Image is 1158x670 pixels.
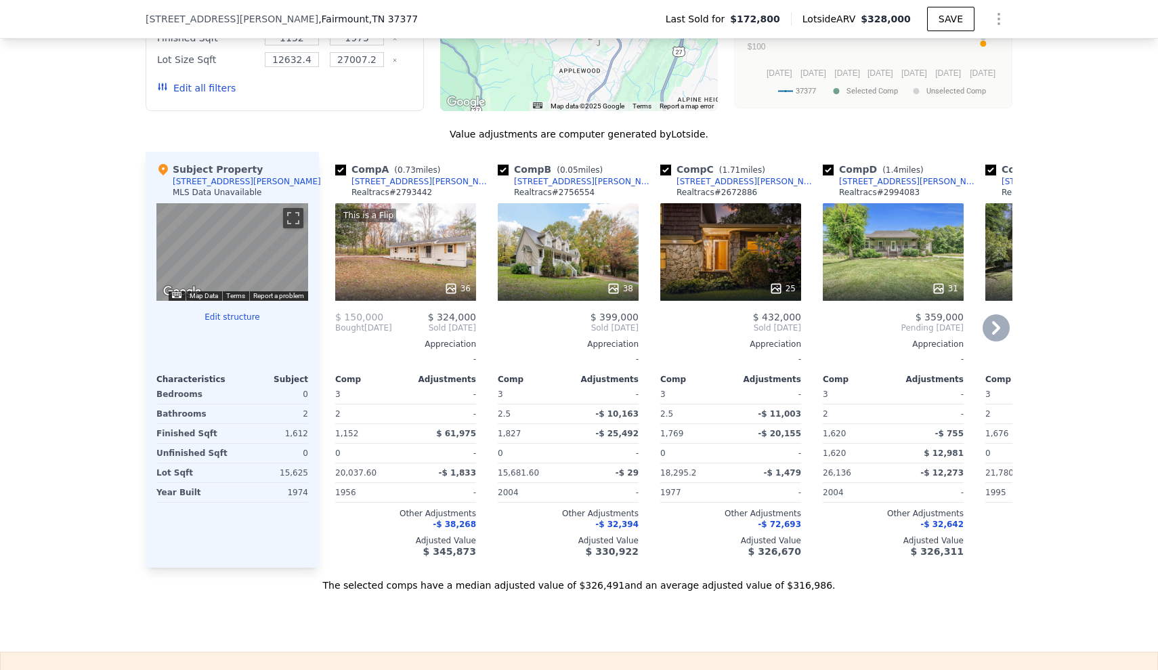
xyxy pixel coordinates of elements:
[498,163,608,176] div: Comp B
[498,468,539,478] span: 15,681.60
[335,468,377,478] span: 20,037.60
[335,339,476,350] div: Appreciation
[160,283,205,301] a: Open this area in Google Maps (opens a new window)
[660,448,666,458] span: 0
[666,12,731,26] span: Last Sold for
[156,463,230,482] div: Lot Sqft
[733,444,801,463] div: -
[498,404,565,423] div: 2.5
[660,404,728,423] div: 2.5
[616,468,639,478] span: -$ 29
[156,312,308,322] button: Edit structure
[235,385,308,404] div: 0
[389,165,446,175] span: ( miles)
[253,292,304,299] a: Report a problem
[985,483,1053,502] div: 1995
[235,463,308,482] div: 15,625
[823,468,851,478] span: 26,136
[398,165,416,175] span: 0.73
[335,535,476,546] div: Adjusted Value
[901,68,927,78] text: [DATE]
[834,68,860,78] text: [DATE]
[764,468,801,478] span: -$ 1,479
[439,468,476,478] span: -$ 1,833
[932,282,958,295] div: 31
[896,483,964,502] div: -
[498,390,503,399] span: 3
[758,409,801,419] span: -$ 11,003
[595,520,639,529] span: -$ 32,394
[173,176,321,187] div: [STREET_ADDRESS][PERSON_NAME]
[660,176,817,187] a: [STREET_ADDRESS][PERSON_NAME]
[660,374,731,385] div: Comp
[985,350,1126,369] div: -
[823,163,929,176] div: Comp D
[351,187,432,198] div: Realtracs # 2793442
[571,483,639,502] div: -
[586,546,639,557] span: $ 330,922
[408,444,476,463] div: -
[335,312,383,322] span: $ 150,000
[985,374,1056,385] div: Comp
[335,448,341,458] span: 0
[748,42,766,51] text: $100
[823,350,964,369] div: -
[335,390,341,399] span: 3
[935,429,964,438] span: -$ 755
[769,282,796,295] div: 25
[335,508,476,519] div: Other Adjustments
[560,165,578,175] span: 0.05
[985,448,991,458] span: 0
[318,12,418,26] span: , Fairmount
[867,68,893,78] text: [DATE]
[823,404,891,423] div: 2
[861,14,911,24] span: $328,000
[335,483,403,502] div: 1956
[571,385,639,404] div: -
[823,374,893,385] div: Comp
[920,520,964,529] span: -$ 32,642
[436,429,476,438] span: $ 61,975
[935,68,961,78] text: [DATE]
[591,312,639,322] span: $ 399,000
[408,404,476,423] div: -
[985,429,1008,438] span: 1,676
[498,322,639,333] span: Sold [DATE]
[160,283,205,301] img: Google
[444,282,471,295] div: 36
[406,374,476,385] div: Adjustments
[916,312,964,322] span: $ 359,000
[533,102,542,108] button: Keyboard shortcuts
[551,102,624,110] span: Map data ©2025 Google
[156,483,230,502] div: Year Built
[985,5,1012,33] button: Show Options
[660,508,801,519] div: Other Adjustments
[733,483,801,502] div: -
[498,483,565,502] div: 2004
[911,546,964,557] span: $ 326,311
[839,176,980,187] div: [STREET_ADDRESS][PERSON_NAME]
[514,176,655,187] div: [STREET_ADDRESS][PERSON_NAME]
[985,339,1126,350] div: Appreciation
[156,385,230,404] div: Bedrooms
[660,535,801,546] div: Adjusted Value
[748,546,801,557] span: $ 326,670
[283,208,303,228] button: Toggle fullscreen view
[146,127,1012,141] div: Value adjustments are computer generated by Lotside .
[758,429,801,438] span: -$ 20,155
[660,483,728,502] div: 1977
[335,163,446,176] div: Comp A
[886,165,899,175] span: 1.4
[392,58,398,63] button: Clear
[802,12,861,26] span: Lotside ARV
[156,203,308,301] div: Map
[392,322,476,333] span: Sold [DATE]
[226,292,245,299] a: Terms (opens in new tab)
[730,12,780,26] span: $172,800
[660,468,696,478] span: 18,295.2
[156,404,230,423] div: Bathrooms
[985,404,1053,423] div: 2
[341,209,396,222] div: This is a Flip
[823,176,980,187] a: [STREET_ADDRESS][PERSON_NAME]
[924,448,964,458] span: $ 12,981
